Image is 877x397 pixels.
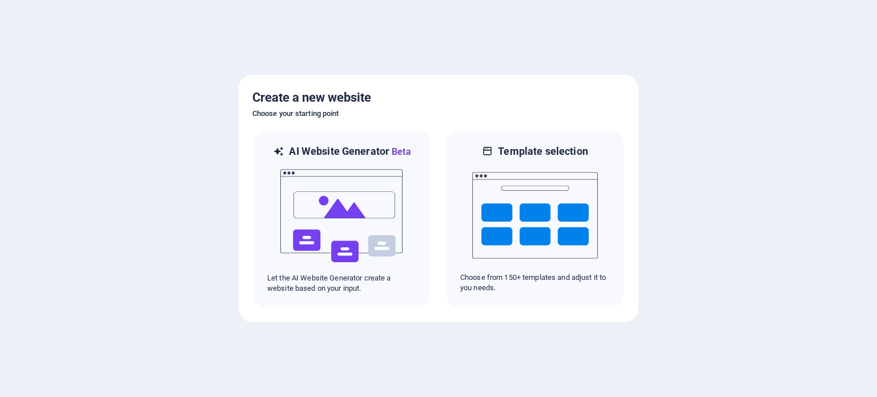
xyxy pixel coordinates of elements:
span: Beta [389,146,411,157]
p: Choose from 150+ templates and adjust it to you needs. [460,272,610,293]
p: Let the AI Website Generator create a website based on your input. [267,273,417,294]
h6: AI Website Generator [289,145,411,159]
h6: Choose your starting point [252,107,625,121]
div: Template selectionChoose from 150+ templates and adjust it to you needs. [445,130,625,308]
img: ai [279,159,405,273]
h5: Create a new website [252,89,625,107]
h6: Template selection [498,145,588,158]
div: AI Website GeneratorBetaaiLet the AI Website Generator create a website based on your input. [252,130,432,308]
